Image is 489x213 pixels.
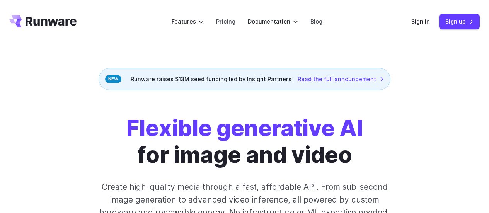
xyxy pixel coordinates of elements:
strong: Flexible generative AI [126,114,363,141]
a: Read the full announcement [298,75,384,83]
a: Blog [310,17,322,26]
a: Go to / [9,15,77,27]
div: Runware raises $13M seed funding led by Insight Partners [99,68,390,90]
a: Sign up [439,14,480,29]
a: Pricing [216,17,235,26]
label: Features [172,17,204,26]
h1: for image and video [126,115,363,168]
a: Sign in [411,17,430,26]
label: Documentation [248,17,298,26]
